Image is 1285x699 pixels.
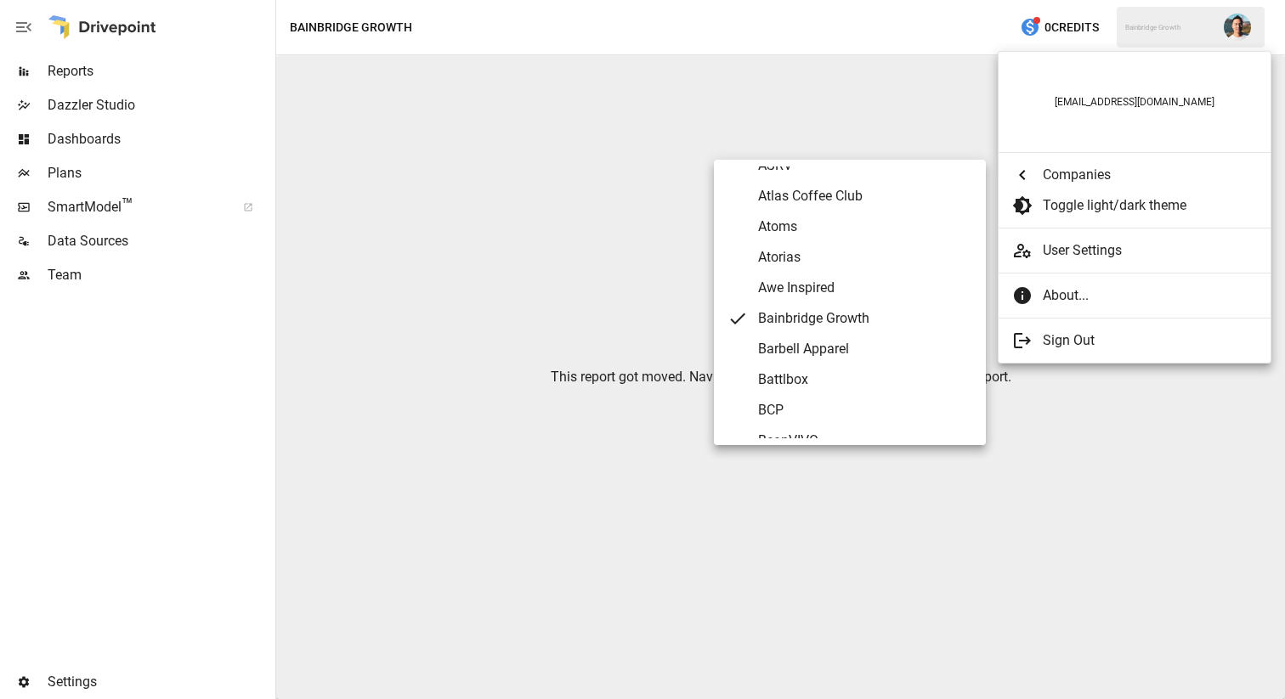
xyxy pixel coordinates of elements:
div: [EMAIL_ADDRESS][DOMAIN_NAME] [1016,96,1254,108]
span: Awe Inspired [758,278,972,298]
span: User Settings [1043,240,1257,261]
span: Sign Out [1043,330,1257,351]
span: Companies [1043,165,1257,185]
span: BeanVIVO [758,431,972,451]
span: BCP [758,400,972,420]
span: Bainbridge Growth [758,308,972,329]
span: About... [1043,285,1257,306]
span: Toggle light/dark theme [1043,195,1257,216]
span: Barbell Apparel [758,339,972,359]
span: Atoms [758,217,972,237]
span: Atorias [758,247,972,268]
span: Atlas Coffee Club [758,186,972,206]
span: Battlbox [758,369,972,390]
